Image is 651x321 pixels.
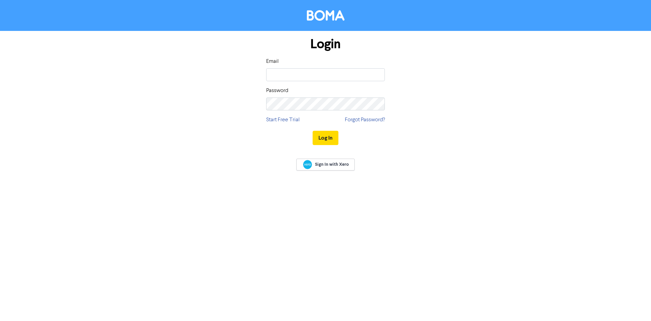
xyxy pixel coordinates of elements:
[345,116,385,124] a: Forgot Password?
[617,288,651,321] iframe: Chat Widget
[307,10,344,21] img: BOMA Logo
[296,159,355,171] a: Sign In with Xero
[303,160,312,169] img: Xero logo
[266,36,385,52] h1: Login
[266,57,279,66] label: Email
[313,131,338,145] button: Log In
[266,87,288,95] label: Password
[315,161,349,167] span: Sign In with Xero
[266,116,300,124] a: Start Free Trial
